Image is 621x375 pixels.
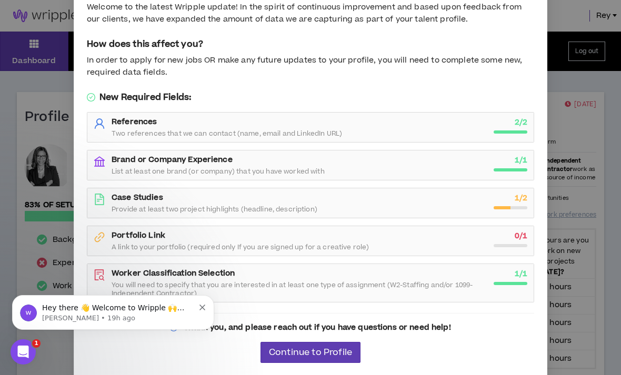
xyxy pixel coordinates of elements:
strong: Portfolio Link [112,230,165,241]
h5: New Required Fields: [87,91,534,104]
strong: Brand or Company Experience [112,154,233,165]
span: Two references that we can contact (name, email and LinkedIn URL) [112,129,342,138]
span: Continue to Profile [269,348,352,358]
iframe: Intercom live chat [11,339,36,364]
span: A link to your portfolio (required only If you are signed up for a creative role) [112,243,369,251]
div: In order to apply for new jobs OR make any future updates to your profile, you will need to compl... [87,55,534,78]
strong: 1 / 2 [515,192,527,204]
span: bank [94,156,105,167]
span: You will need to specify that you are interested in at least one type of assignment (W2-Staffing ... [112,281,487,298]
strong: 0 / 1 [515,230,527,241]
span: Provide at least two project highlights (headline, description) [112,205,317,214]
span: check-circle [87,93,95,102]
iframe: Intercom notifications message [8,273,218,347]
span: file-search [94,269,105,281]
div: Welcome to the latest Wripple update! In the spirit of continuous improvement and based upon feed... [87,2,534,25]
strong: 1 / 1 [515,268,527,279]
span: file-text [94,194,105,205]
strong: References [112,116,157,127]
h5: How does this affect you? [87,38,534,50]
strong: 1 / 1 [515,155,527,166]
span: List at least one brand (or company) that you have worked with [112,167,325,176]
span: link [94,231,105,243]
strong: 2 / 2 [515,117,527,128]
span: user [94,118,105,129]
strong: Thank you, and please reach out if you have questions or need help! [184,322,450,333]
strong: Worker Classification Selection [112,268,235,279]
span: 1 [32,339,41,348]
button: Continue to Profile [261,342,360,363]
strong: Case Studies [112,192,163,203]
